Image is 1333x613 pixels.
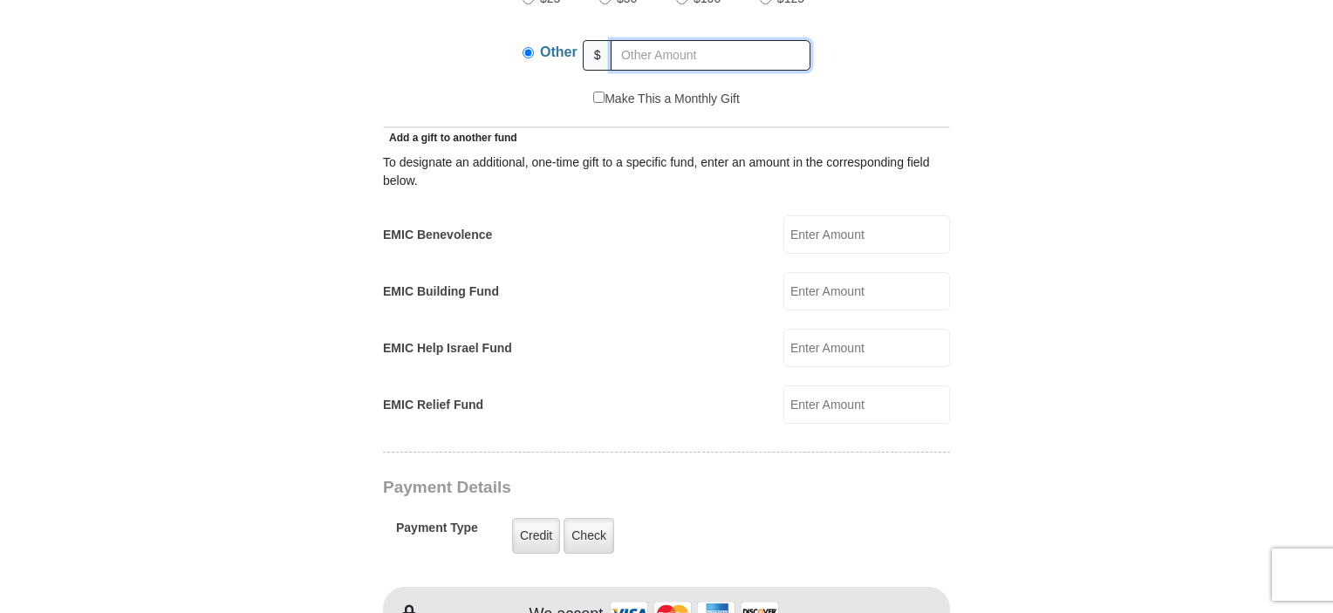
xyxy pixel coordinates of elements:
[564,518,614,554] label: Check
[593,90,740,108] label: Make This a Monthly Gift
[783,215,950,254] input: Enter Amount
[512,518,560,554] label: Credit
[383,283,499,301] label: EMIC Building Fund
[383,153,950,190] div: To designate an additional, one-time gift to a specific fund, enter an amount in the correspondin...
[783,385,950,424] input: Enter Amount
[383,339,512,358] label: EMIC Help Israel Fund
[783,272,950,310] input: Enter Amount
[783,329,950,367] input: Enter Amount
[583,40,612,71] span: $
[396,521,478,544] h5: Payment Type
[383,396,483,414] label: EMIC Relief Fund
[593,92,605,103] input: Make This a Monthly Gift
[540,44,578,59] span: Other
[611,40,810,71] input: Other Amount
[383,132,517,144] span: Add a gift to another fund
[383,478,828,498] h3: Payment Details
[383,226,492,244] label: EMIC Benevolence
